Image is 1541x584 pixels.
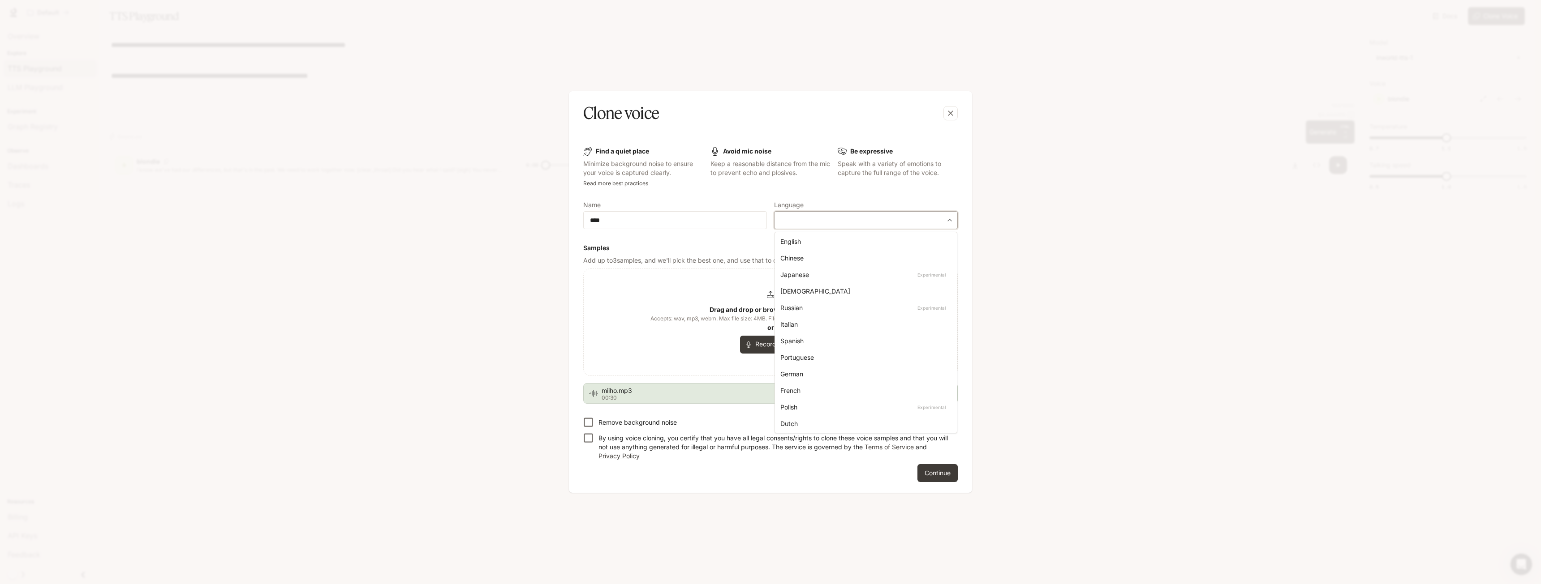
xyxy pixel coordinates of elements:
div: English [780,237,948,246]
div: Chinese [780,253,948,263]
div: Spanish [780,336,948,345]
p: Experimental [916,403,948,411]
div: French [780,386,948,395]
div: Polish [780,402,948,412]
div: [DEMOGRAPHIC_DATA] [780,286,948,296]
p: Experimental [916,271,948,279]
div: Japanese [780,270,948,279]
div: Italian [780,320,948,329]
p: Experimental [916,304,948,312]
div: Russian [780,303,948,312]
div: German [780,369,948,379]
div: Portuguese [780,353,948,362]
div: Dutch [780,419,948,428]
